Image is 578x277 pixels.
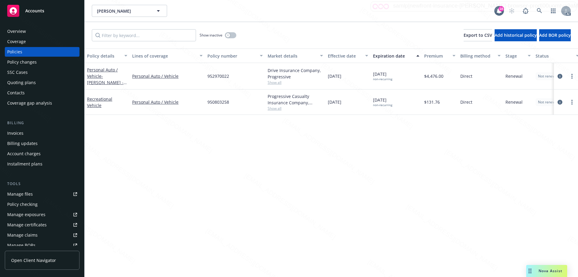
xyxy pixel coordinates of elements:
a: Personal Auto / Vehicle [132,73,203,79]
span: Export to CSV [464,32,492,38]
div: Status [536,53,572,59]
a: Coverage gap analysis [5,98,79,108]
a: Manage exposures [5,210,79,219]
a: Policy checking [5,200,79,209]
span: Not renewing [538,74,561,79]
div: Account charges [7,149,41,159]
div: Installment plans [7,159,42,169]
div: Manage BORs [7,241,36,250]
a: Quoting plans [5,78,79,87]
button: Add BOR policy [539,29,571,41]
button: Billing method [458,49,503,63]
span: Direct [460,99,472,105]
button: [PERSON_NAME] [92,5,167,17]
div: Coverage [7,37,26,46]
span: Show all [268,80,323,85]
span: [DATE] [373,97,392,107]
button: Effective date [325,49,371,63]
div: Stage [505,53,524,59]
button: Lines of coverage [130,49,205,63]
div: Quoting plans [7,78,36,87]
span: [DATE] [328,73,341,79]
a: Contacts [5,88,79,98]
div: Drive Insurance Company, Progressive [268,67,323,80]
div: Contacts [7,88,25,98]
a: circleInformation [556,73,564,80]
div: Expiration date [373,53,413,59]
div: Drag to move [526,265,534,277]
button: Nova Assist [526,265,567,277]
div: Policy checking [7,200,38,209]
span: Add BOR policy [539,32,571,38]
a: Invoices [5,128,79,138]
div: 18 [499,6,504,11]
a: more [568,73,576,80]
span: [DATE] [328,99,341,105]
a: Personal Auto / Vehicle [132,99,203,105]
span: 950803258 [207,99,229,105]
div: Invoices [7,128,23,138]
button: Expiration date [371,49,422,63]
div: Manage files [7,189,33,199]
a: Installment plans [5,159,79,169]
span: [DATE] [373,71,392,81]
span: Open Client Navigator [11,257,56,263]
div: Manage exposures [7,210,45,219]
a: more [568,99,576,106]
a: Overview [5,27,79,36]
div: SSC Cases [7,68,28,77]
div: Policy details [87,53,121,59]
a: Policy changes [5,57,79,67]
input: Filter by keyword... [92,29,196,41]
a: Start snowing [506,5,518,17]
span: Show all [268,106,323,111]
span: Renewal [505,99,523,105]
a: Manage BORs [5,241,79,250]
span: 952970022 [207,73,229,79]
span: Accounts [25,8,44,13]
div: Market details [268,53,316,59]
button: Premium [422,49,458,63]
div: Progressive Casualty Insurance Company, Progressive [268,93,323,106]
a: Manage files [5,189,79,199]
a: Billing updates [5,139,79,148]
div: non-recurring [373,77,392,81]
div: Policy number [207,53,256,59]
a: Manage claims [5,230,79,240]
button: Stage [503,49,533,63]
div: Effective date [328,53,362,59]
div: Billing method [460,53,494,59]
span: Renewal [505,73,523,79]
div: Policy changes [7,57,37,67]
div: Policies [7,47,22,57]
span: [PERSON_NAME] [97,8,149,14]
a: Accounts [5,2,79,19]
span: Not renewing [538,99,561,105]
a: Search [533,5,545,17]
div: Lines of coverage [132,53,196,59]
span: $4,476.00 [424,73,443,79]
div: Tools [5,181,79,187]
button: Policy number [205,49,265,63]
span: Nova Assist [539,268,562,273]
div: Overview [7,27,26,36]
span: Show inactive [200,33,222,38]
span: $131.76 [424,99,440,105]
a: Report a Bug [520,5,532,17]
span: Direct [460,73,472,79]
a: Coverage [5,37,79,46]
button: Add historical policy [495,29,537,41]
button: Export to CSV [464,29,492,41]
div: Premium [424,53,449,59]
a: Personal Auto / Vehicle [87,67,123,98]
div: Billing [5,120,79,126]
a: circleInformation [556,99,564,106]
a: SSC Cases [5,68,79,77]
a: Manage certificates [5,220,79,230]
div: non-recurring [373,103,392,107]
a: Switch app [547,5,559,17]
button: Policy details [85,49,130,63]
span: Add historical policy [495,32,537,38]
a: Policies [5,47,79,57]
